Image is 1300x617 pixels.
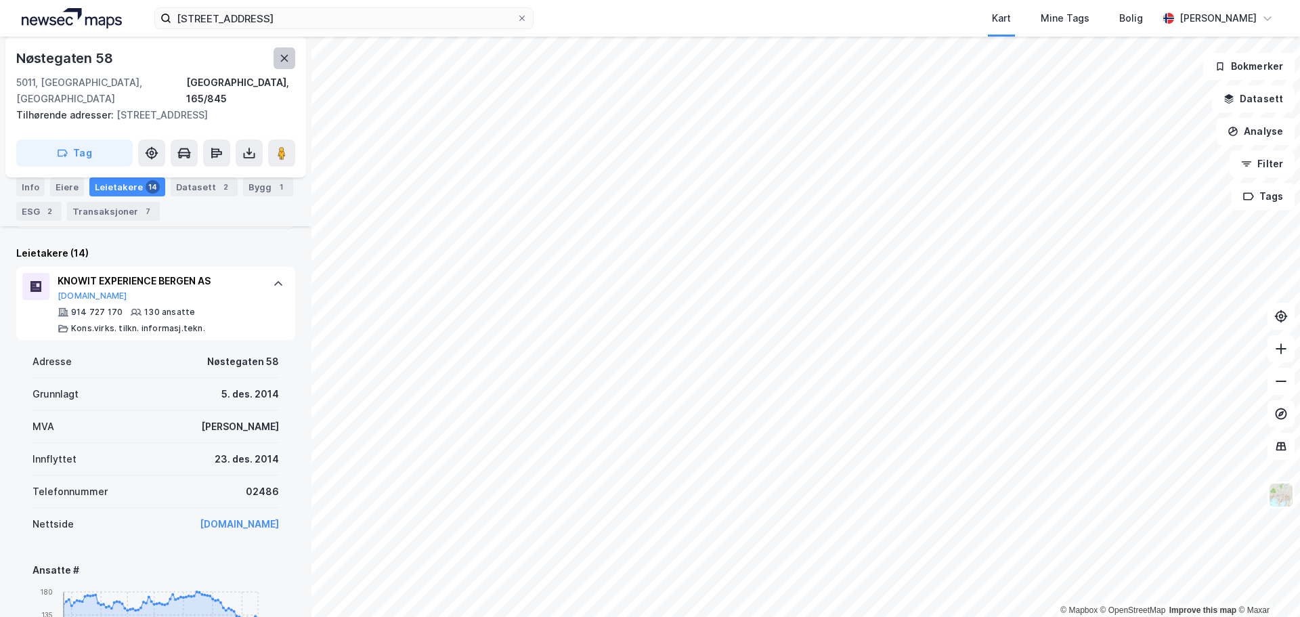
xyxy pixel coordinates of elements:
[207,354,279,370] div: Nøstegaten 58
[32,354,72,370] div: Adresse
[171,177,238,196] div: Datasett
[50,177,84,196] div: Eiere
[243,177,293,196] div: Bygg
[1216,118,1295,145] button: Analyse
[246,484,279,500] div: 02486
[219,180,232,194] div: 2
[22,8,122,28] img: logo.a4113a55bc3d86da70a041830d287a7e.svg
[16,109,116,121] span: Tilhørende adresser:
[16,75,186,107] div: 5011, [GEOGRAPHIC_DATA], [GEOGRAPHIC_DATA]
[141,205,154,218] div: 7
[215,451,279,467] div: 23. des. 2014
[67,202,160,221] div: Transaksjoner
[16,107,284,123] div: [STREET_ADDRESS]
[1232,183,1295,210] button: Tags
[171,8,517,28] input: Søk på adresse, matrikkel, gårdeiere, leietakere eller personer
[221,386,279,402] div: 5. des. 2014
[201,419,279,435] div: [PERSON_NAME]
[32,516,74,532] div: Nettside
[16,140,133,167] button: Tag
[58,273,259,289] div: KNOWIT EXPERIENCE BERGEN AS
[1119,10,1143,26] div: Bolig
[1060,605,1098,615] a: Mapbox
[1041,10,1089,26] div: Mine Tags
[1169,605,1236,615] a: Improve this map
[16,47,115,69] div: Nøstegaten 58
[1232,552,1300,617] iframe: Chat Widget
[71,323,205,334] div: Kons.virks. tilkn. informasj.tekn.
[32,419,54,435] div: MVA
[71,307,123,318] div: 914 727 170
[32,451,77,467] div: Innflyttet
[16,177,45,196] div: Info
[146,180,160,194] div: 14
[43,205,56,218] div: 2
[274,180,288,194] div: 1
[1179,10,1257,26] div: [PERSON_NAME]
[1212,85,1295,112] button: Datasett
[992,10,1011,26] div: Kart
[40,587,53,595] tspan: 180
[89,177,165,196] div: Leietakere
[186,75,295,107] div: [GEOGRAPHIC_DATA], 165/845
[32,562,279,578] div: Ansatte #
[16,202,62,221] div: ESG
[144,307,195,318] div: 130 ansatte
[1100,605,1166,615] a: OpenStreetMap
[1232,552,1300,617] div: Kontrollprogram for chat
[1203,53,1295,80] button: Bokmerker
[16,245,295,261] div: Leietakere (14)
[58,291,127,301] button: [DOMAIN_NAME]
[32,484,108,500] div: Telefonnummer
[1268,482,1294,508] img: Z
[1230,150,1295,177] button: Filter
[200,518,279,530] a: [DOMAIN_NAME]
[32,386,79,402] div: Grunnlagt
